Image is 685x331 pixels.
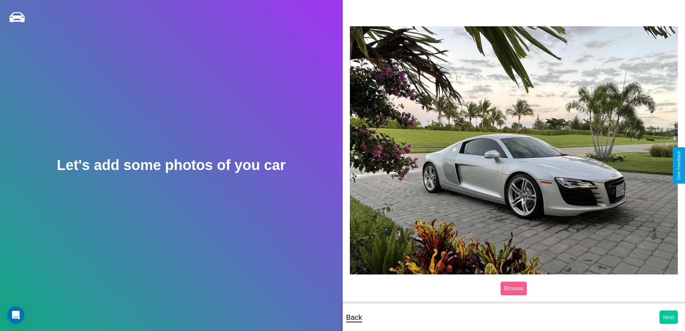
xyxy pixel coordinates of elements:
[501,282,527,295] label: Browse
[57,157,286,173] h2: Let's add some photos of you car
[350,26,678,274] img: posted
[7,307,24,324] iframe: Intercom live chat
[659,310,678,324] button: Next
[346,311,362,324] p: Back
[676,151,681,180] div: Give Feedback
